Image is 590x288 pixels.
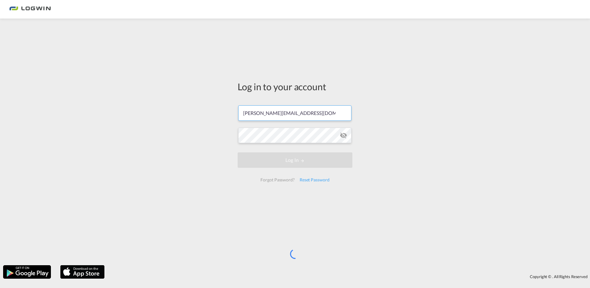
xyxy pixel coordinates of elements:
[9,2,51,16] img: bc73a0e0d8c111efacd525e4c8ad7d32.png
[340,132,347,139] md-icon: icon-eye-off
[238,80,352,93] div: Log in to your account
[108,271,590,282] div: Copyright © . All Rights Reserved
[258,174,297,185] div: Forgot Password?
[238,105,351,121] input: Enter email/phone number
[297,174,332,185] div: Reset Password
[2,265,52,279] img: google.png
[60,265,105,279] img: apple.png
[238,152,352,168] button: LOGIN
